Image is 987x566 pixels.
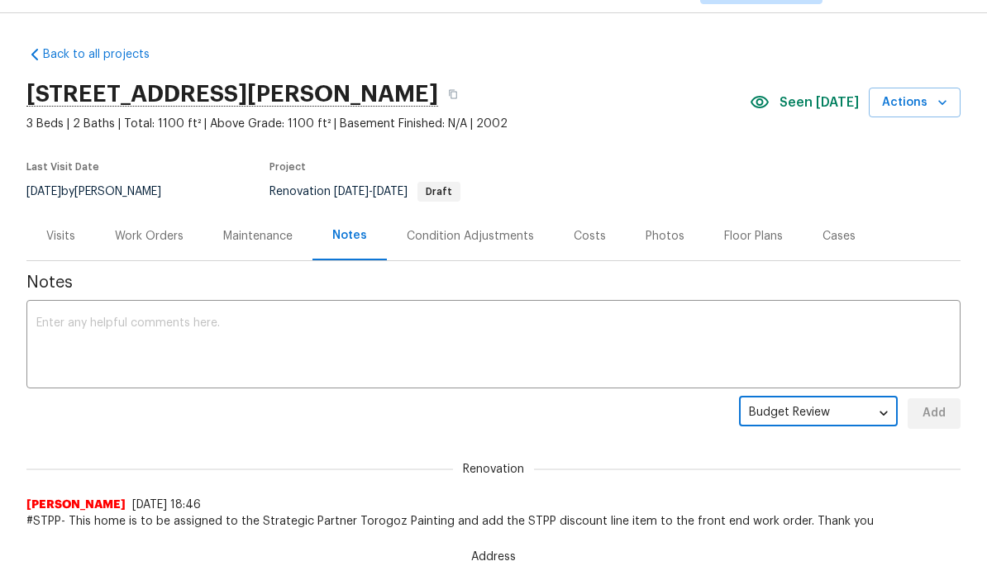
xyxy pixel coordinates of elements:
[334,186,408,197] span: -
[223,228,293,245] div: Maintenance
[334,186,369,197] span: [DATE]
[869,88,961,118] button: Actions
[822,228,856,245] div: Cases
[574,228,606,245] div: Costs
[407,228,534,245] div: Condition Adjustments
[780,94,859,111] span: Seen [DATE]
[26,186,61,197] span: [DATE]
[46,228,75,245] div: Visits
[332,227,367,244] div: Notes
[26,497,126,513] span: [PERSON_NAME]
[26,116,750,132] span: 3 Beds | 2 Baths | Total: 1100 ft² | Above Grade: 1100 ft² | Basement Finished: N/A | 2002
[132,499,201,511] span: [DATE] 18:46
[269,186,460,197] span: Renovation
[453,461,534,478] span: Renovation
[26,274,961,291] span: Notes
[419,187,459,197] span: Draft
[115,228,184,245] div: Work Orders
[26,162,99,172] span: Last Visit Date
[26,46,185,63] a: Back to all projects
[646,228,684,245] div: Photos
[739,393,898,434] div: Budget Review
[724,228,783,245] div: Floor Plans
[26,182,181,202] div: by [PERSON_NAME]
[269,162,306,172] span: Project
[26,513,961,530] span: #STPP- This home is to be assigned to the Strategic Partner Torogoz Painting and add the STPP dis...
[438,79,468,109] button: Copy Address
[882,93,947,113] span: Actions
[373,186,408,197] span: [DATE]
